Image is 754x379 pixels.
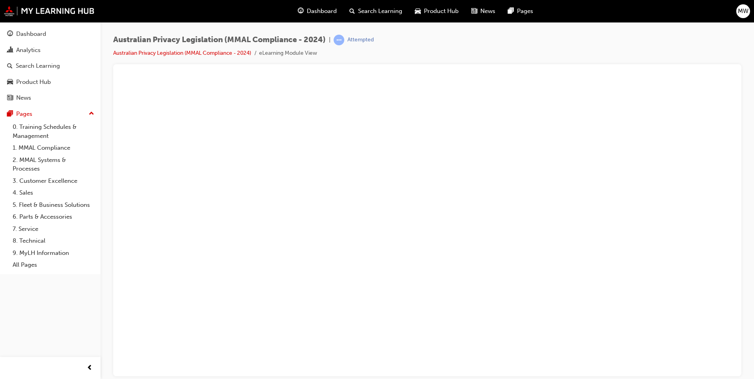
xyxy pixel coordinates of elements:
[3,91,97,105] a: News
[508,6,514,16] span: pages-icon
[415,6,421,16] span: car-icon
[89,109,94,119] span: up-icon
[87,363,93,373] span: prev-icon
[7,63,13,70] span: search-icon
[358,7,402,16] span: Search Learning
[113,50,251,56] a: Australian Privacy Legislation (MMAL Compliance - 2024)
[3,43,97,58] a: Analytics
[9,154,97,175] a: 2. MMAL Systems & Processes
[424,7,459,16] span: Product Hub
[16,46,41,55] div: Analytics
[7,79,13,86] span: car-icon
[409,3,465,19] a: car-iconProduct Hub
[9,259,97,271] a: All Pages
[113,35,326,45] span: Australian Privacy Legislation (MMAL Compliance - 2024)
[738,7,748,16] span: MW
[517,7,533,16] span: Pages
[3,107,97,121] button: Pages
[7,47,13,54] span: chart-icon
[16,61,60,71] div: Search Learning
[3,75,97,89] a: Product Hub
[9,235,97,247] a: 8. Technical
[16,110,32,119] div: Pages
[16,30,46,39] div: Dashboard
[307,7,337,16] span: Dashboard
[16,93,31,102] div: News
[16,78,51,87] div: Product Hub
[9,142,97,154] a: 1. MMAL Compliance
[9,199,97,211] a: 5. Fleet & Business Solutions
[9,247,97,259] a: 9. MyLH Information
[502,3,539,19] a: pages-iconPages
[349,6,355,16] span: search-icon
[291,3,343,19] a: guage-iconDashboard
[7,31,13,38] span: guage-icon
[4,6,95,16] img: mmal
[465,3,502,19] a: news-iconNews
[343,3,409,19] a: search-iconSearch Learning
[9,121,97,142] a: 0. Training Schedules & Management
[329,35,330,45] span: |
[7,95,13,102] span: news-icon
[9,175,97,187] a: 3. Customer Excellence
[334,35,344,45] span: learningRecordVerb_ATTEMPT-icon
[471,6,477,16] span: news-icon
[9,211,97,223] a: 6. Parts & Accessories
[736,4,750,18] button: MW
[480,7,495,16] span: News
[7,111,13,118] span: pages-icon
[298,6,304,16] span: guage-icon
[3,27,97,41] a: Dashboard
[3,59,97,73] a: Search Learning
[347,36,374,44] div: Attempted
[259,49,317,58] li: eLearning Module View
[9,187,97,199] a: 4. Sales
[9,223,97,235] a: 7. Service
[3,25,97,107] button: DashboardAnalyticsSearch LearningProduct HubNews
